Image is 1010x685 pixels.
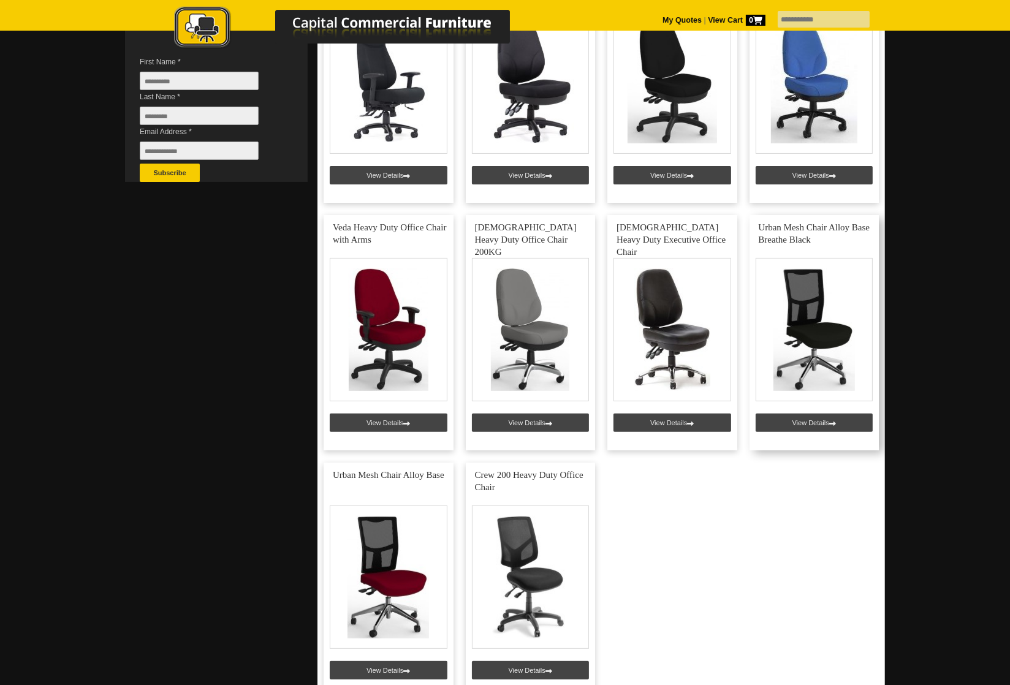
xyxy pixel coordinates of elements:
[140,6,569,51] img: Capital Commercial Furniture Logo
[663,16,702,25] a: My Quotes
[140,6,569,55] a: Capital Commercial Furniture Logo
[140,164,200,182] button: Subscribe
[140,56,277,68] span: First Name *
[140,91,277,103] span: Last Name *
[140,107,259,125] input: Last Name *
[746,15,765,26] span: 0
[140,72,259,90] input: First Name *
[706,16,765,25] a: View Cart0
[140,126,277,138] span: Email Address *
[140,142,259,160] input: Email Address *
[708,16,765,25] strong: View Cart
